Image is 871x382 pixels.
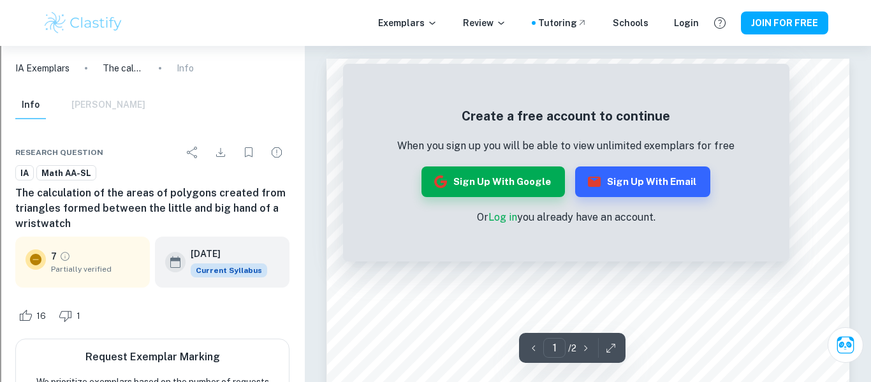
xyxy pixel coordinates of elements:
[568,341,576,355] p: / 2
[397,138,735,154] p: When you sign up you will be able to view unlimited exemplars for free
[463,16,506,30] p: Review
[421,166,565,197] button: Sign up with Google
[378,16,437,30] p: Exemplars
[397,107,735,126] h5: Create a free account to continue
[397,210,735,225] p: Or you already have an account.
[43,10,124,36] img: Clastify logo
[488,211,517,223] a: Log in
[741,11,828,34] button: JOIN FOR FREE
[674,16,699,30] a: Login
[575,166,710,197] button: Sign up with Email
[613,16,648,30] a: Schools
[538,16,587,30] a: Tutoring
[709,12,731,34] button: Help and Feedback
[828,327,863,363] button: Ask Clai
